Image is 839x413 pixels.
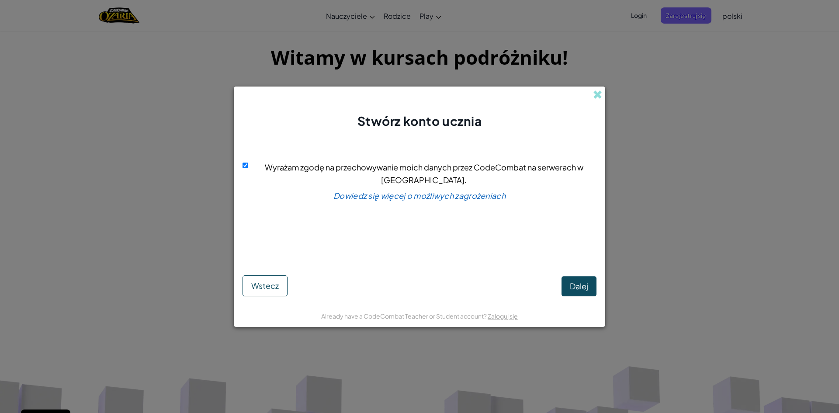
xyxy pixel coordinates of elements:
[251,281,279,291] span: Wstecz
[488,312,518,320] a: Zaloguj się
[570,281,588,291] span: Dalej
[265,162,583,185] span: Wyrażam zgodę na przechowywanie moich danych przez CodeCombat na serwerach w [GEOGRAPHIC_DATA].
[243,275,288,296] button: Wstecz
[243,163,248,168] input: Wyrażam zgodę na przechowywanie moich danych przez CodeCombat na serwerach w [GEOGRAPHIC_DATA].
[333,191,506,201] a: Dowiedz się więcej o możliwych zagrożeniach
[357,113,482,128] span: Stwórz konto ucznia
[343,233,497,241] p: Jeśli nie jesteś pewien, zapytaj swojego nauczyciela.
[562,276,596,296] button: Dalej
[321,312,488,320] span: Already have a CodeCombat Teacher or Student account?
